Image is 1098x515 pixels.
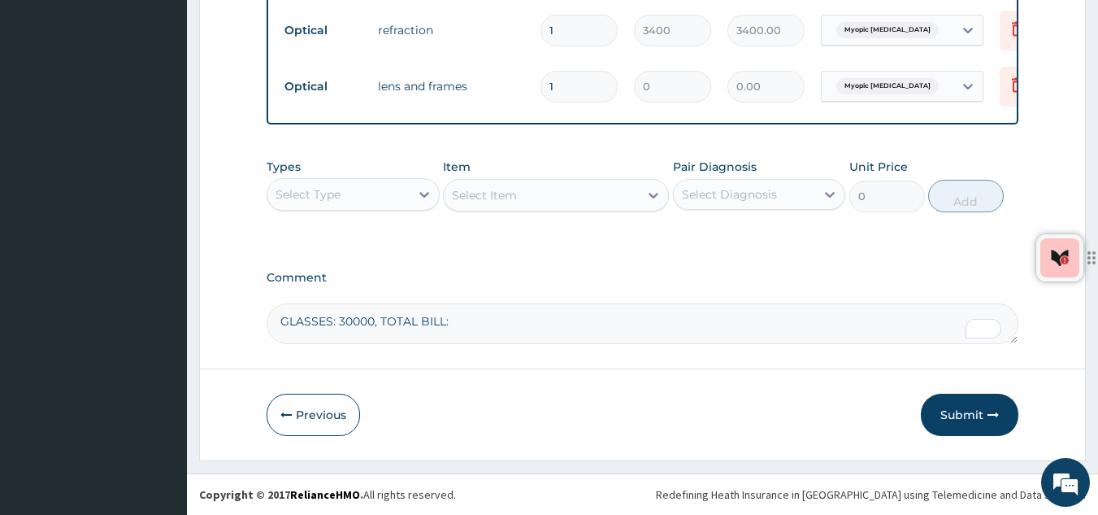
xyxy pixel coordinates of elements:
div: Select Type [276,186,341,203]
button: Add [928,180,1004,212]
button: Previous [267,394,360,436]
a: RelianceHMO [290,487,360,502]
div: Redefining Heath Insurance in [GEOGRAPHIC_DATA] using Telemedicine and Data Science! [656,487,1086,503]
span: Myopic [MEDICAL_DATA] [836,78,939,94]
td: lens and frames [370,70,532,103]
span: Myopic [MEDICAL_DATA] [836,22,939,38]
div: Select Diagnosis [682,186,777,203]
td: Optical [276,15,370,46]
span: We're online! [94,154,224,318]
td: refraction [370,14,532,46]
strong: Copyright © 2017 . [199,487,363,502]
label: Pair Diagnosis [673,159,757,175]
div: Minimize live chat window [267,8,306,47]
img: d_794563401_company_1708531726252_794563401 [30,81,66,122]
td: Optical [276,72,370,102]
label: Item [443,159,471,175]
textarea: To enrich screen reader interactions, please activate Accessibility in Grammarly extension settings [267,303,1019,344]
label: Types [267,160,301,174]
button: Submit [921,394,1018,436]
label: Unit Price [849,159,908,175]
textarea: Type your message and hit 'Enter' [8,343,310,399]
div: Chat with us now [85,91,273,112]
footer: All rights reserved. [187,474,1098,515]
label: Comment [267,271,1019,285]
